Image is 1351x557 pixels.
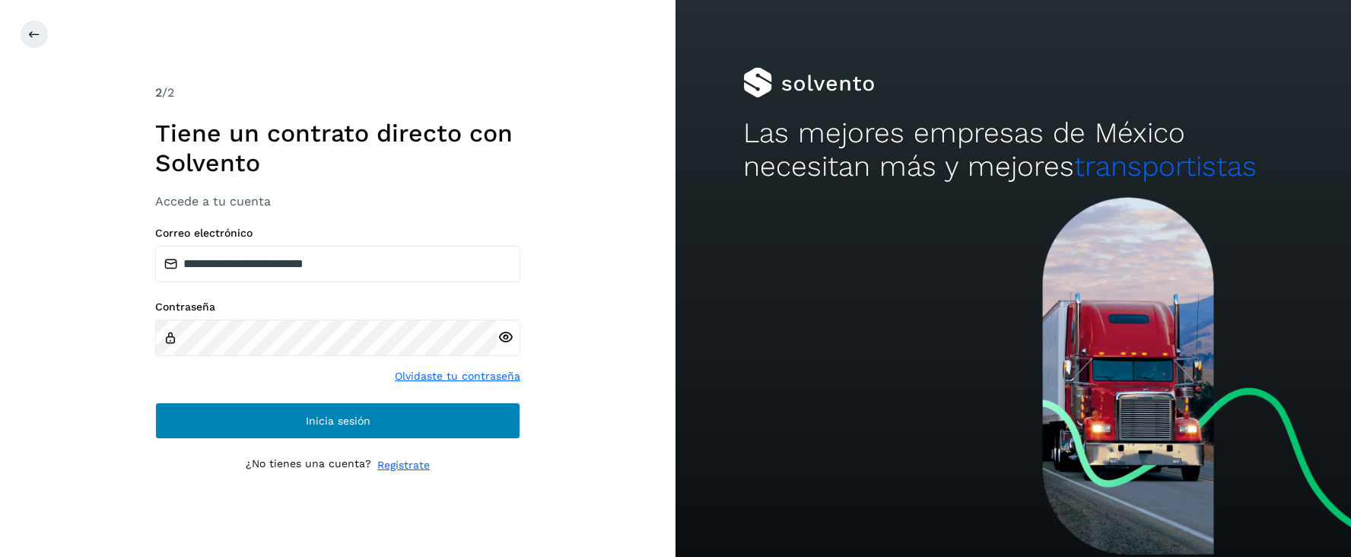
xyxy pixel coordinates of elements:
[246,457,371,473] p: ¿No tienes una cuenta?
[1074,150,1257,183] span: transportistas
[155,85,162,100] span: 2
[155,403,520,439] button: Inicia sesión
[306,415,370,426] span: Inicia sesión
[155,301,520,314] label: Contraseña
[395,368,520,384] a: Olvidaste tu contraseña
[155,227,520,240] label: Correo electrónico
[155,194,520,208] h3: Accede a tu cuenta
[155,84,520,102] div: /2
[377,457,430,473] a: Regístrate
[155,119,520,177] h1: Tiene un contrato directo con Solvento
[743,116,1283,184] h2: Las mejores empresas de México necesitan más y mejores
